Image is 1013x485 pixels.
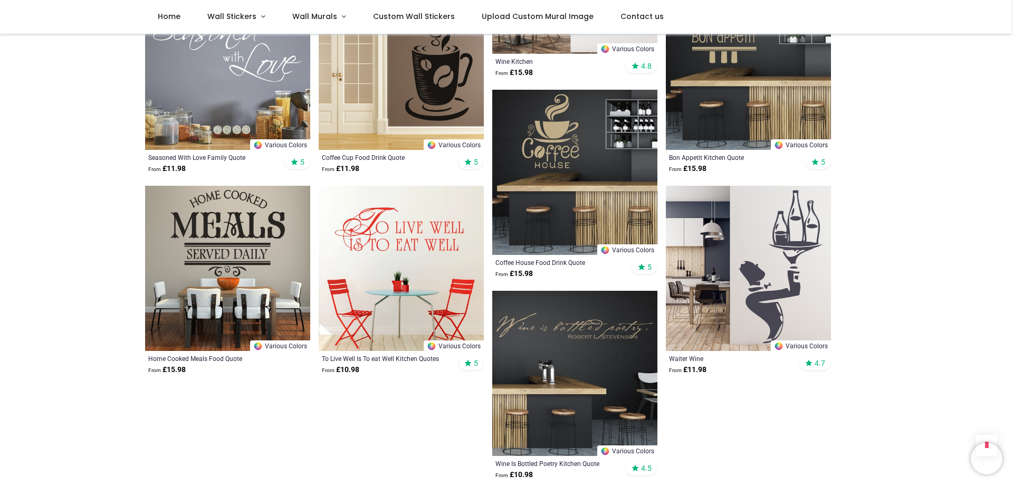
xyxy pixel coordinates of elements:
a: Various Colors [597,445,657,456]
span: 5 [474,157,478,167]
span: From [669,166,682,172]
strong: £ 15.98 [495,68,533,78]
a: Various Colors [250,340,310,351]
a: Various Colors [771,340,831,351]
a: Seasoned With Love Family Quote [148,153,275,161]
img: Coffee House Food Drink Quote Wall Sticker [492,90,657,255]
a: Coffee Cup Food Drink Quote [322,153,449,161]
span: 4.8 [641,61,652,71]
a: Home Cooked Meals Food Quote [148,354,275,363]
a: Various Colors [597,244,657,255]
span: 5 [647,262,652,272]
span: From [495,271,508,277]
img: Wine Is Bottled Poetry Kitchen Quote Wall Sticker [492,291,657,456]
img: Color Wheel [427,140,436,150]
img: Waiter Wine Wall Sticker [666,186,831,351]
img: Color Wheel [600,245,610,255]
a: Bon Appetit Kitchen Quote [669,153,796,161]
img: Color Wheel [253,341,263,351]
span: 5 [821,157,825,167]
img: Color Wheel [600,44,610,54]
a: Various Colors [597,43,657,54]
span: From [669,367,682,373]
iframe: Brevo live chat [971,443,1002,474]
strong: £ 10.98 [495,470,533,480]
span: From [322,367,335,373]
span: From [148,367,161,373]
img: Color Wheel [427,341,436,351]
strong: £ 11.98 [669,365,706,375]
img: Color Wheel [774,341,783,351]
strong: £ 15.98 [669,164,706,174]
span: 4.7 [815,358,825,368]
span: Upload Custom Mural Image [482,11,594,22]
span: Wall Murals [292,11,337,22]
strong: £ 11.98 [322,164,359,174]
span: From [495,70,508,76]
strong: £ 15.98 [148,365,186,375]
span: 5 [474,358,478,368]
a: Various Colors [771,139,831,150]
span: From [495,472,508,478]
a: Wine Kitchen [495,57,623,65]
span: 4.5 [641,463,652,473]
a: To Live Well Is To eat Well Kitchen Quotes [322,354,449,363]
span: Home [158,11,180,22]
img: Color Wheel [774,140,783,150]
span: From [322,166,335,172]
img: Color Wheel [600,446,610,456]
strong: £ 10.98 [322,365,359,375]
a: Various Colors [424,340,484,351]
img: Color Wheel [253,140,263,150]
a: Wine Is Bottled Poetry Kitchen Quote [495,459,623,468]
a: Various Colors [424,139,484,150]
span: Contact us [620,11,664,22]
a: Various Colors [250,139,310,150]
strong: £ 11.98 [148,164,186,174]
span: Wall Stickers [207,11,256,22]
img: Home Cooked Meals Food Quote Wall Sticker [145,186,310,351]
img: To Live Well Is To eat Well Kitchen Quotes Wall Sticker [319,186,484,351]
a: Coffee House Food Drink Quote [495,258,623,267]
span: Custom Wall Stickers [373,11,455,22]
span: From [148,166,161,172]
span: 5 [300,157,304,167]
a: Waiter Wine [669,354,796,363]
strong: £ 15.98 [495,269,533,279]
